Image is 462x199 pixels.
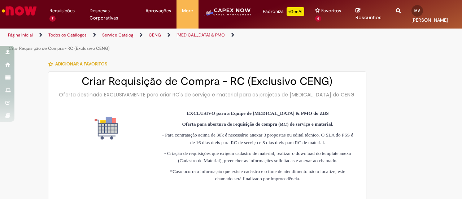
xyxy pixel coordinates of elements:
[56,91,359,98] div: Oferta destinada EXCLUSIVAMENTE para criar RC's de serviço e material para os projetos de [MEDICA...
[1,4,38,18] img: ServiceNow
[176,32,225,38] a: [MEDICAL_DATA] & PMO
[170,169,345,181] span: *Caso ocorra a informação que existe cadastro e o time de atendimento não o localize, este chamad...
[321,7,341,14] span: Favoritos
[217,111,329,116] strong: para a Equipe de [MEDICAL_DATA] & PMO do ZBS
[56,75,359,87] h2: Criar Requisição de Compra - RC (Exclusivo CENG)
[95,117,118,140] img: Criar Requisição de Compra - RC (Exclusivo CENG)
[55,61,107,67] span: Adicionar a Favoritos
[5,29,302,55] ul: Trilhas de página
[48,56,111,72] button: Adicionar a Favoritos
[149,32,161,38] a: CENG
[8,32,33,38] a: Página inicial
[263,7,304,16] div: Padroniza
[49,7,75,14] span: Requisições
[49,16,56,22] span: 7
[102,32,133,38] a: Service Catalog
[90,7,135,22] span: Despesas Corporativas
[48,32,87,38] a: Todos os Catálogos
[162,132,353,145] span: - Para contratação acima de 30k é necessário anexar 3 propostas ou edital técnico. O SLA do PSS é...
[187,111,215,116] strong: EXCLUSIVO
[182,121,334,127] strong: Oferta para abertura de requisição de compra (RC) de serviço e material.
[414,8,420,13] span: MV
[145,7,171,14] span: Aprovações
[164,151,351,163] span: - Criação de requisições que exigem cadastro de material, realizar o download do template anexo (...
[315,16,321,22] span: 6
[182,7,193,14] span: More
[287,7,304,16] p: +GenAi
[356,14,382,21] span: Rascunhos
[9,46,110,51] a: Criar Requisição de Compra - RC (Exclusivo CENG)
[356,8,385,21] a: Rascunhos
[204,7,252,22] img: CapexLogo5.png
[411,17,448,23] span: [PERSON_NAME]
